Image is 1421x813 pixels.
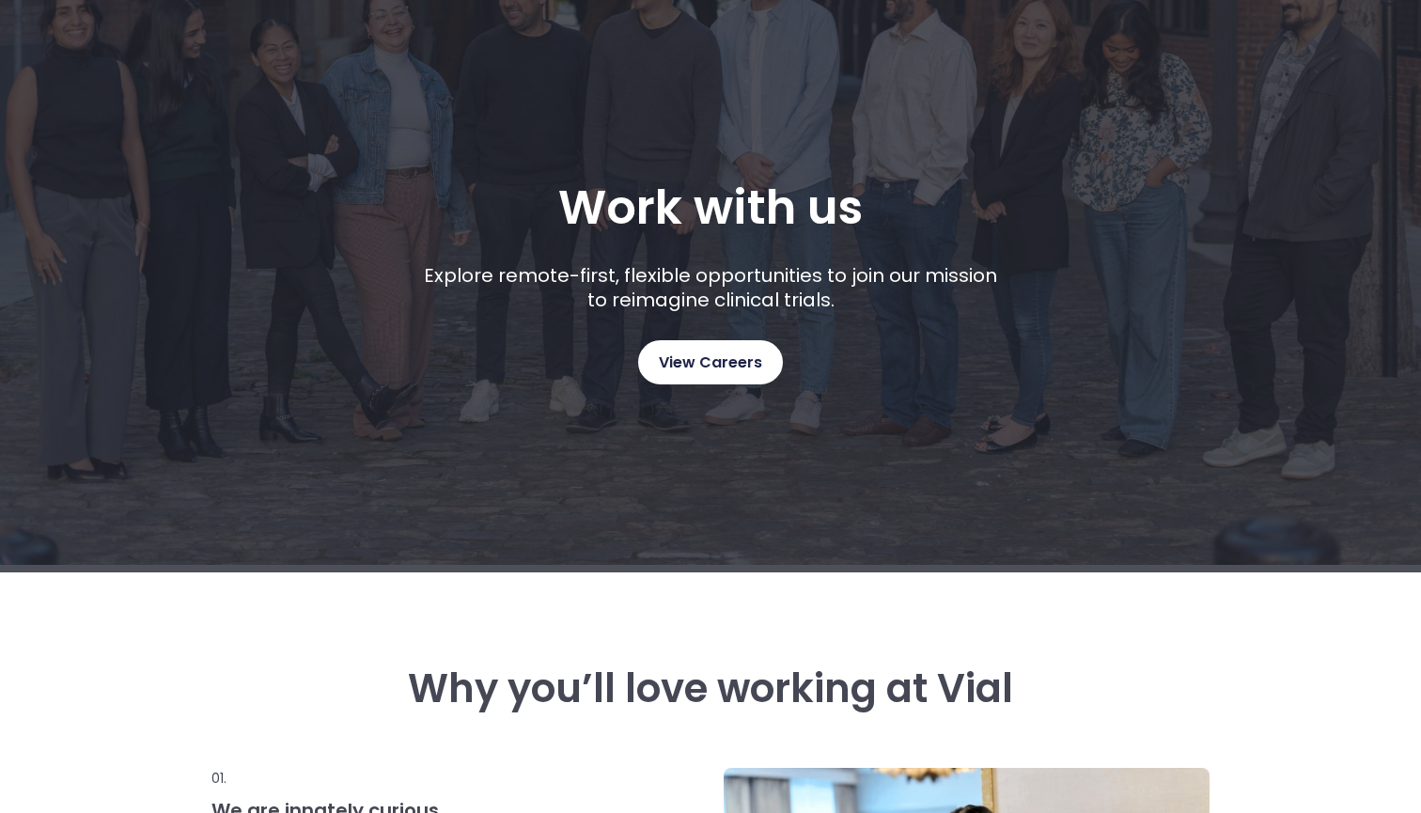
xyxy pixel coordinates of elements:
a: View Careers [638,340,783,384]
h3: Why you’ll love working at Vial [211,666,1210,711]
p: 01. [211,768,646,789]
span: View Careers [659,351,762,375]
h1: Work with us [558,180,863,235]
p: Explore remote-first, flexible opportunities to join our mission to reimagine clinical trials. [417,263,1005,312]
